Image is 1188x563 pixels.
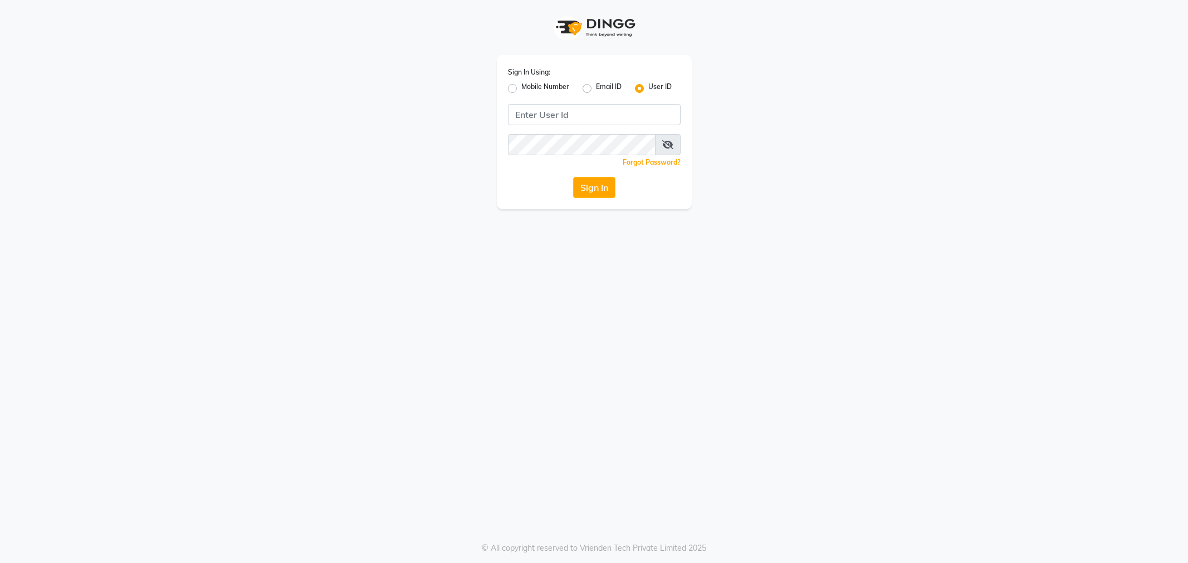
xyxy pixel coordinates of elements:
[573,177,615,198] button: Sign In
[550,11,639,44] img: logo1.svg
[508,134,656,155] input: Username
[623,158,681,166] a: Forgot Password?
[508,104,681,125] input: Username
[521,82,569,95] label: Mobile Number
[508,67,550,77] label: Sign In Using:
[648,82,672,95] label: User ID
[596,82,622,95] label: Email ID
